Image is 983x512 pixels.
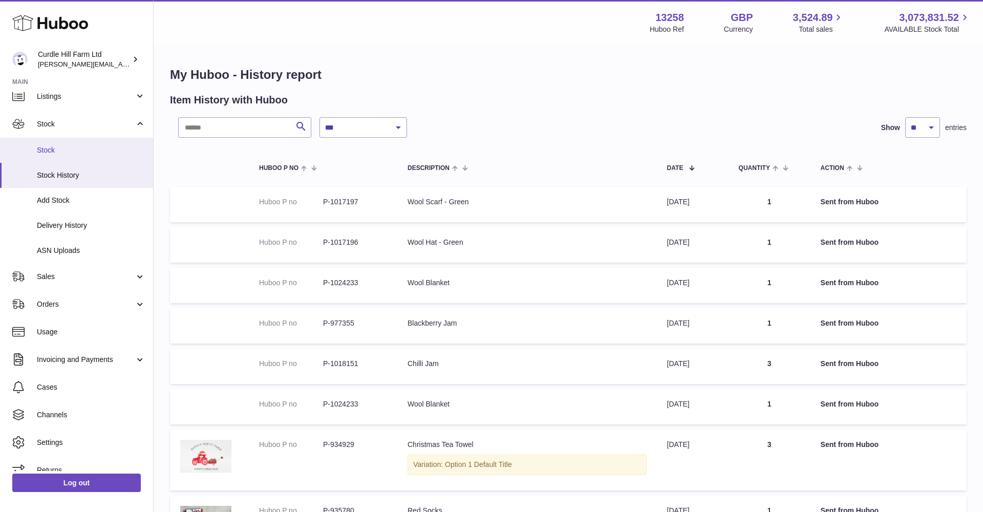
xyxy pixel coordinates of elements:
div: Currency [724,25,753,34]
strong: Sent from Huboo [821,238,879,246]
h2: Item History with Huboo [170,93,288,107]
dt: Huboo P no [259,359,323,369]
span: Listings [37,92,135,101]
td: [DATE] [657,308,729,344]
span: Delivery History [37,221,145,230]
label: Show [881,123,900,133]
div: Variation: Option 1 Default Title [408,454,647,475]
span: Cases [37,382,145,392]
dd: P-1017197 [323,197,387,207]
dt: Huboo P no [259,197,323,207]
td: 1 [729,268,810,303]
span: Quantity [739,165,770,172]
a: Log out [12,474,141,492]
span: Stock History [37,170,145,180]
span: Usage [37,327,145,337]
span: Date [667,165,683,172]
td: [DATE] [657,227,729,263]
td: Wool Blanket [397,268,657,303]
img: image_6ab25b1e-6dc5-493d-ad7f-0fa9f83e5886.png [180,440,231,473]
dd: P-934929 [323,440,387,450]
strong: GBP [731,11,753,25]
span: ASN Uploads [37,246,145,255]
td: Wool Hat - Green [397,227,657,263]
td: Wool Blanket [397,389,657,424]
strong: Sent from Huboo [821,279,879,287]
dd: P-1018151 [323,359,387,369]
div: Huboo Ref [650,25,684,34]
strong: Sent from Huboo [821,400,879,408]
dd: P-1024233 [323,399,387,409]
td: [DATE] [657,268,729,303]
span: entries [945,123,967,133]
span: 3,524.89 [793,11,833,25]
strong: 13258 [655,11,684,25]
span: Action [821,165,844,172]
dt: Huboo P no [259,440,323,450]
td: 1 [729,227,810,263]
td: 1 [729,308,810,344]
td: 3 [729,349,810,384]
dt: Huboo P no [259,278,323,288]
span: Description [408,165,450,172]
strong: Sent from Huboo [821,319,879,327]
span: Stock [37,145,145,155]
span: Channels [37,410,145,420]
span: [PERSON_NAME][EMAIL_ADDRESS][DOMAIN_NAME] [38,60,205,68]
h1: My Huboo - History report [170,67,967,83]
span: Settings [37,438,145,447]
dd: P-1024233 [323,278,387,288]
td: [DATE] [657,187,729,222]
dd: P-1017196 [323,238,387,247]
td: Wool Scarf - Green [397,187,657,222]
td: 1 [729,187,810,222]
dt: Huboo P no [259,399,323,409]
span: Returns [37,465,145,475]
dd: P-977355 [323,318,387,328]
span: Total sales [799,25,844,34]
img: charlotte@diddlysquatfarmshop.com [12,52,28,67]
dt: Huboo P no [259,318,323,328]
span: Stock [37,119,135,129]
td: Blackberry Jam [397,308,657,344]
td: [DATE] [657,349,729,384]
span: Invoicing and Payments [37,355,135,365]
span: Add Stock [37,196,145,205]
strong: Sent from Huboo [821,440,879,449]
span: Huboo P no [259,165,298,172]
td: [DATE] [657,430,729,491]
td: [DATE] [657,389,729,424]
a: 3,524.89 Total sales [793,11,845,34]
div: Curdle Hill Farm Ltd [38,50,130,69]
td: Chilli Jam [397,349,657,384]
dt: Huboo P no [259,238,323,247]
td: Christmas Tea Towel [397,430,657,491]
a: 3,073,831.52 AVAILABLE Stock Total [884,11,971,34]
strong: Sent from Huboo [821,198,879,206]
span: Sales [37,272,135,282]
span: Orders [37,300,135,309]
td: 1 [729,389,810,424]
td: 3 [729,430,810,491]
strong: Sent from Huboo [821,359,879,368]
span: AVAILABLE Stock Total [884,25,971,34]
span: 3,073,831.52 [899,11,959,25]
